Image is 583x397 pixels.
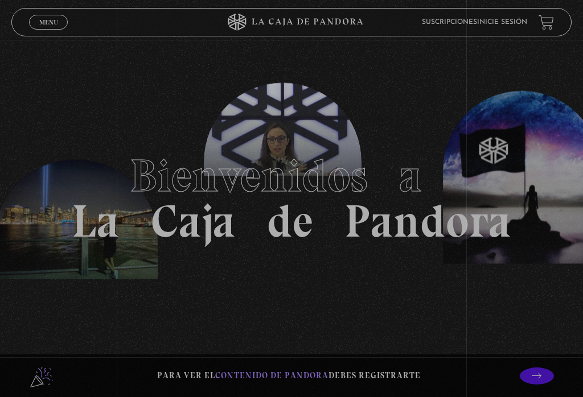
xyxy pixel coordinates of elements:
a: Suscripciones [422,19,477,26]
span: Bienvenidos a [130,148,453,203]
p: Para ver el debes registrarte [157,368,421,383]
span: Menu [39,19,58,26]
a: Inicie sesión [477,19,527,26]
span: Cerrar [35,28,62,36]
h1: La Caja de Pandora [72,153,511,244]
span: contenido de Pandora [215,370,329,381]
a: View your shopping cart [539,14,554,30]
